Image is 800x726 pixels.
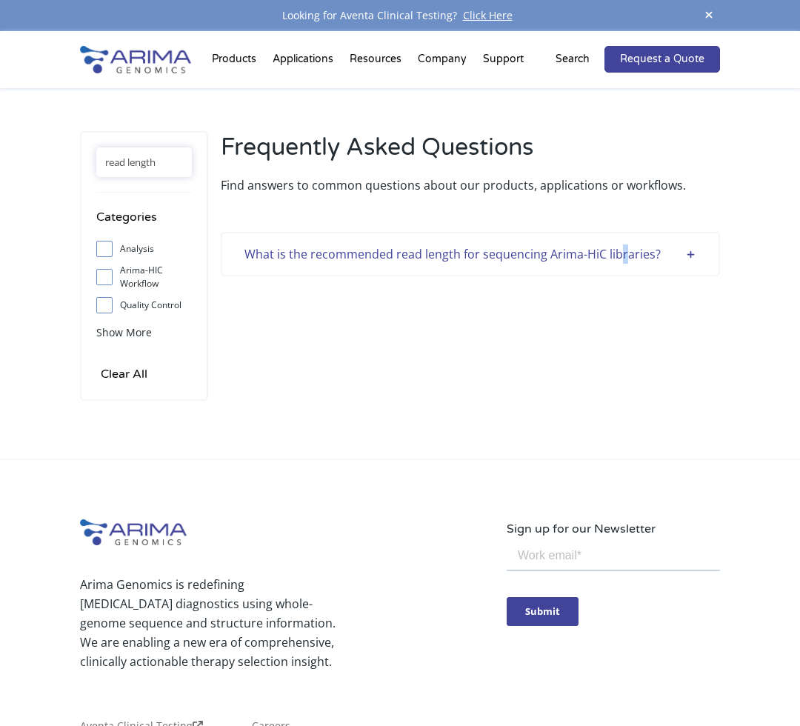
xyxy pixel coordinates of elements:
div: What is the recommended read length for sequencing Arima-HiC libraries? [244,244,696,264]
img: Arima-Genomics-logo [80,46,191,73]
label: Analysis [96,238,192,260]
a: Request a Quote [604,46,720,73]
h4: Categories [96,207,192,238]
div: Looking for Aventa Clinical Testing? [80,6,720,25]
a: Click Here [457,8,519,22]
iframe: Form 0 [507,539,720,636]
label: Quality Control [96,294,192,316]
h2: Frequently Asked Questions [221,131,720,176]
p: Search [556,50,590,69]
input: Clear All [96,364,152,384]
img: Arima-Genomics-logo [80,519,187,545]
span: Show More [96,325,152,339]
label: Arima-HIC Workflow [96,266,192,288]
input: Search [96,147,192,177]
p: Arima Genomics is redefining [MEDICAL_DATA] diagnostics using whole-genome sequence and structure... [80,575,336,671]
p: Sign up for our Newsletter [507,519,720,539]
p: Find answers to common questions about our products, applications or workflows. [221,176,720,195]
